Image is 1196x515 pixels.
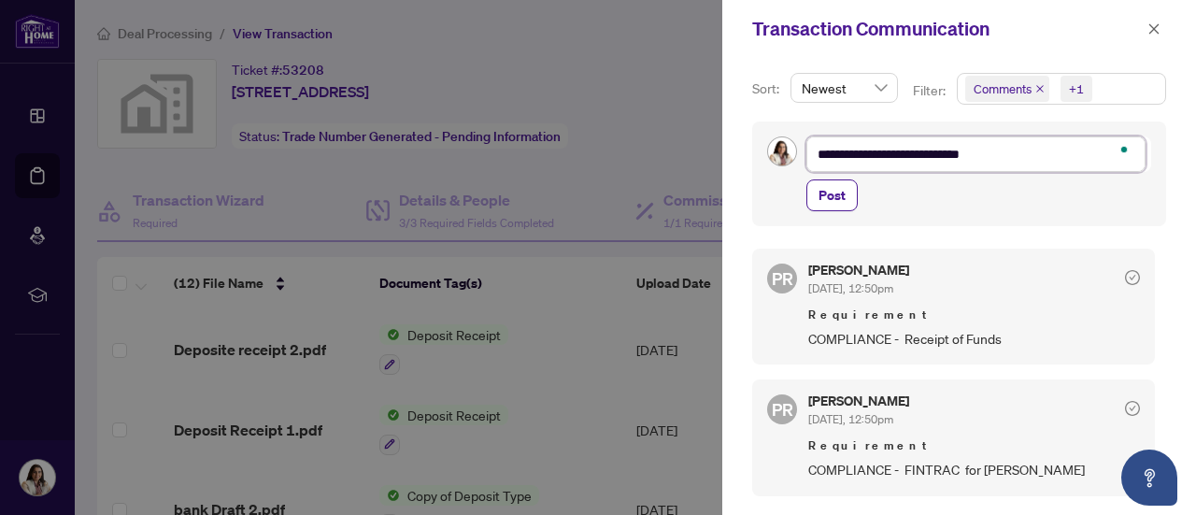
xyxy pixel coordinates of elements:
span: Post [819,180,846,210]
button: Post [806,179,858,211]
span: COMPLIANCE - FINTRAC for [PERSON_NAME] [808,459,1140,480]
div: +1 [1069,79,1084,98]
button: Open asap [1121,450,1177,506]
span: PR [772,396,793,422]
span: check-circle [1125,401,1140,416]
span: PR [772,265,793,292]
p: Sort: [752,79,783,99]
div: Transaction Communication [752,15,1142,43]
span: close [1035,84,1045,93]
h5: [PERSON_NAME] [808,394,909,408]
span: [DATE], 12:50pm [808,281,893,295]
span: Requirement [808,436,1140,455]
span: Comments [965,76,1049,102]
h5: [PERSON_NAME] [808,264,909,277]
span: COMPLIANCE - Receipt of Funds [808,328,1140,350]
span: [DATE], 12:50pm [808,412,893,426]
textarea: To enrich screen reader interactions, please activate Accessibility in Grammarly extension settings [806,136,1146,171]
p: Filter: [913,80,948,101]
span: close [1147,22,1160,36]
span: Newest [802,74,887,102]
span: Comments [974,79,1032,98]
span: check-circle [1125,270,1140,285]
img: Profile Icon [768,137,796,165]
span: Requirement [808,306,1140,324]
